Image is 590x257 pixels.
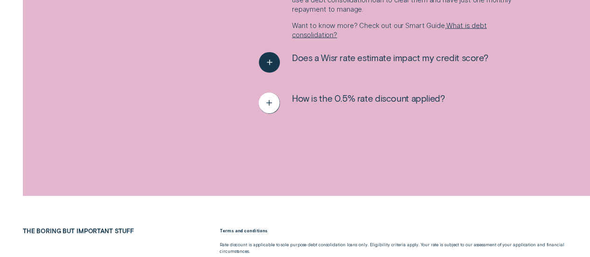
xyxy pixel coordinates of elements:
[292,93,444,104] span: How is the 0.5% rate discount applied?
[19,228,177,235] h2: THE BORING BUT IMPORTANT STUFF
[220,228,268,233] strong: Terms and conditions
[292,52,488,63] span: Does a Wisr rate estimate impact my credit score?
[292,21,487,39] a: What is debt consolidation?
[220,242,567,256] p: Rate discount is applicable to sole purpose debt consolidation loans only. Eligibility criteria a...
[259,52,488,73] button: See more
[259,93,444,113] button: See more
[292,21,528,40] p: Want to know more? Check out our Smart Guide,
